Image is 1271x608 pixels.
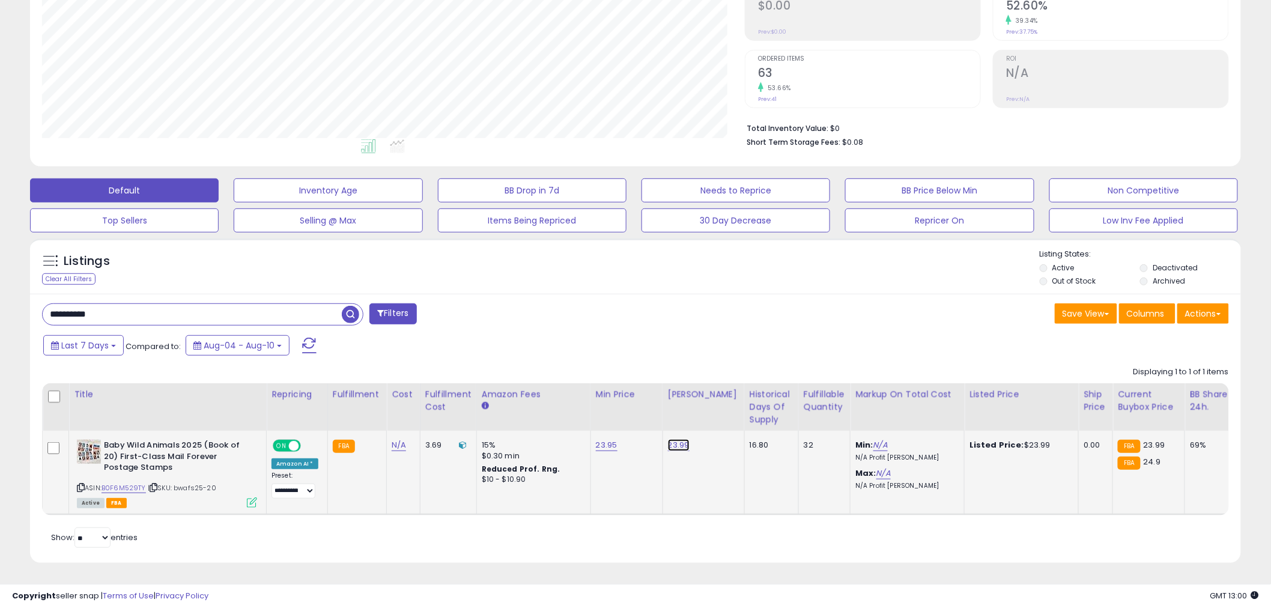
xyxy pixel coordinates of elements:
[1133,366,1229,378] div: Displaying 1 to 1 of 1 items
[969,440,1069,451] div: $23.99
[64,253,110,270] h5: Listings
[969,439,1024,451] b: Listed Price:
[30,208,219,233] button: Top Sellers
[668,439,690,451] a: 23.99
[845,178,1034,202] button: BB Price Below Min
[333,440,355,453] small: FBA
[1177,303,1229,324] button: Actions
[855,388,959,401] div: Markup on Total Cost
[156,590,208,601] a: Privacy Policy
[1190,388,1234,413] div: BB Share 24h.
[102,483,146,493] a: B0F6M529TY
[758,56,980,62] span: Ordered Items
[747,123,828,133] b: Total Inventory Value:
[61,339,109,351] span: Last 7 Days
[596,388,658,401] div: Min Price
[299,441,318,451] span: OFF
[234,208,422,233] button: Selling @ Max
[186,335,290,356] button: Aug-04 - Aug-10
[392,388,415,401] div: Cost
[12,590,56,601] strong: Copyright
[851,383,965,431] th: The percentage added to the cost of goods (COGS) that forms the calculator for Min & Max prices.
[274,441,289,451] span: ON
[126,341,181,352] span: Compared to:
[1052,276,1096,286] label: Out of Stock
[855,482,955,490] p: N/A Profit [PERSON_NAME]
[855,439,873,451] b: Min:
[1055,303,1117,324] button: Save View
[804,388,845,413] div: Fulfillable Quantity
[845,208,1034,233] button: Repricer On
[369,303,416,324] button: Filters
[855,467,876,479] b: Max:
[1012,16,1038,25] small: 39.34%
[438,178,626,202] button: BB Drop in 7d
[804,440,841,451] div: 32
[482,464,560,474] b: Reduced Prof. Rng.
[271,388,323,401] div: Repricing
[1040,249,1241,260] p: Listing States:
[1052,263,1075,273] label: Active
[1153,276,1185,286] label: Archived
[747,120,1220,135] li: $0
[43,335,124,356] button: Last 7 Days
[750,440,789,451] div: 16.80
[642,178,830,202] button: Needs to Reprice
[30,178,219,202] button: Default
[1190,440,1230,451] div: 69%
[1006,66,1228,82] h2: N/A
[969,388,1073,401] div: Listed Price
[77,440,257,506] div: ASIN:
[482,440,581,451] div: 15%
[438,208,626,233] button: Items Being Repriced
[876,467,891,479] a: N/A
[77,440,101,464] img: 61ExCQVDYaL._SL40_.jpg
[425,388,472,413] div: Fulfillment Cost
[668,388,739,401] div: [PERSON_NAME]
[482,451,581,461] div: $0.30 min
[42,273,96,285] div: Clear All Filters
[763,84,791,93] small: 53.66%
[758,96,777,103] small: Prev: 41
[104,440,250,476] b: Baby Wild Animals 2025 (Book of 20) First-Class Mail Forever Postage Stamps
[1144,439,1165,451] span: 23.99
[51,532,138,543] span: Show: entries
[855,454,955,462] p: N/A Profit [PERSON_NAME]
[148,483,216,493] span: | SKU: bwafs25-20
[1119,303,1175,324] button: Columns
[74,388,261,401] div: Title
[873,439,888,451] a: N/A
[1118,440,1140,453] small: FBA
[758,28,786,35] small: Prev: $0.00
[333,388,381,401] div: Fulfillment
[204,339,275,351] span: Aug-04 - Aug-10
[1006,56,1228,62] span: ROI
[1127,308,1165,320] span: Columns
[1118,388,1180,413] div: Current Buybox Price
[1153,263,1198,273] label: Deactivated
[1006,28,1037,35] small: Prev: 37.75%
[747,137,840,147] b: Short Term Storage Fees:
[1084,388,1108,413] div: Ship Price
[596,439,617,451] a: 23.95
[1006,96,1030,103] small: Prev: N/A
[425,440,467,451] div: 3.69
[642,208,830,233] button: 30 Day Decrease
[1210,590,1259,601] span: 2025-08-18 13:00 GMT
[750,388,793,426] div: Historical Days Of Supply
[482,401,489,412] small: Amazon Fees.
[271,458,318,469] div: Amazon AI *
[271,472,318,499] div: Preset:
[103,590,154,601] a: Terms of Use
[1049,178,1238,202] button: Non Competitive
[842,136,863,148] span: $0.08
[1118,457,1140,470] small: FBA
[392,439,406,451] a: N/A
[234,178,422,202] button: Inventory Age
[1144,456,1161,467] span: 24.9
[77,498,105,508] span: All listings currently available for purchase on Amazon
[482,475,581,485] div: $10 - $10.90
[758,66,980,82] h2: 63
[1084,440,1103,451] div: 0.00
[1049,208,1238,233] button: Low Inv Fee Applied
